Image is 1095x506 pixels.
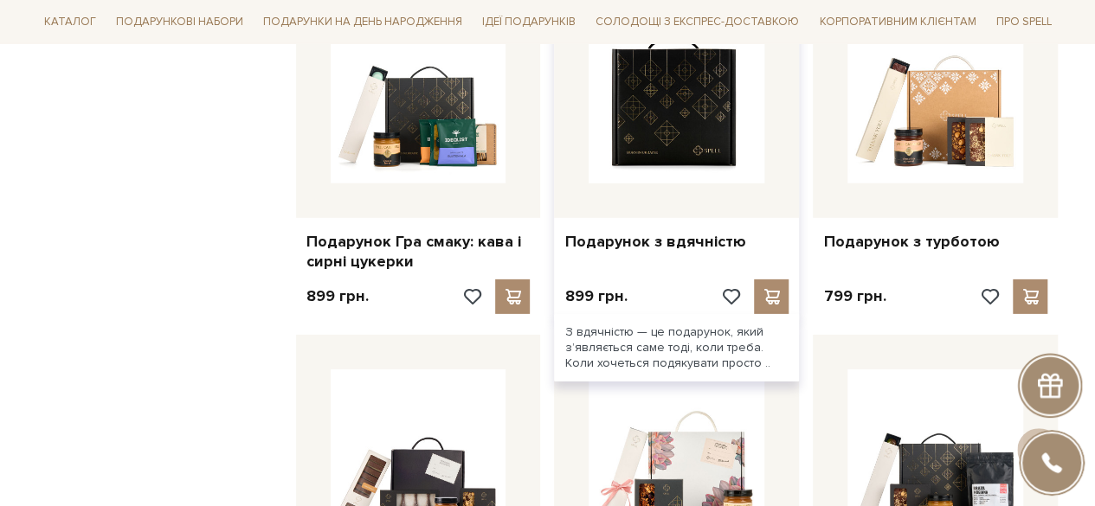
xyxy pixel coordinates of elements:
a: Подарунок Гра смаку: кава і сирні цукерки [306,232,531,272]
a: Солодощі з експрес-доставкою [589,7,806,36]
p: 799 грн. [823,286,886,306]
p: 899 грн. [564,286,627,306]
span: Подарункові набори [109,9,250,35]
a: Подарунок з турботою [823,232,1047,252]
img: Подарунок з вдячністю [589,8,764,183]
a: Подарунок з вдячністю [564,232,789,252]
span: Подарунки на День народження [256,9,469,35]
a: Корпоративним клієнтам [812,7,982,36]
p: 899 грн. [306,286,369,306]
div: З вдячністю — це подарунок, який зʼявляється саме тоді, коли треба. Коли хочеться подякувати прос... [554,314,799,382]
span: Про Spell [989,9,1058,35]
span: Каталог [37,9,103,35]
span: Ідеї подарунків [475,9,583,35]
